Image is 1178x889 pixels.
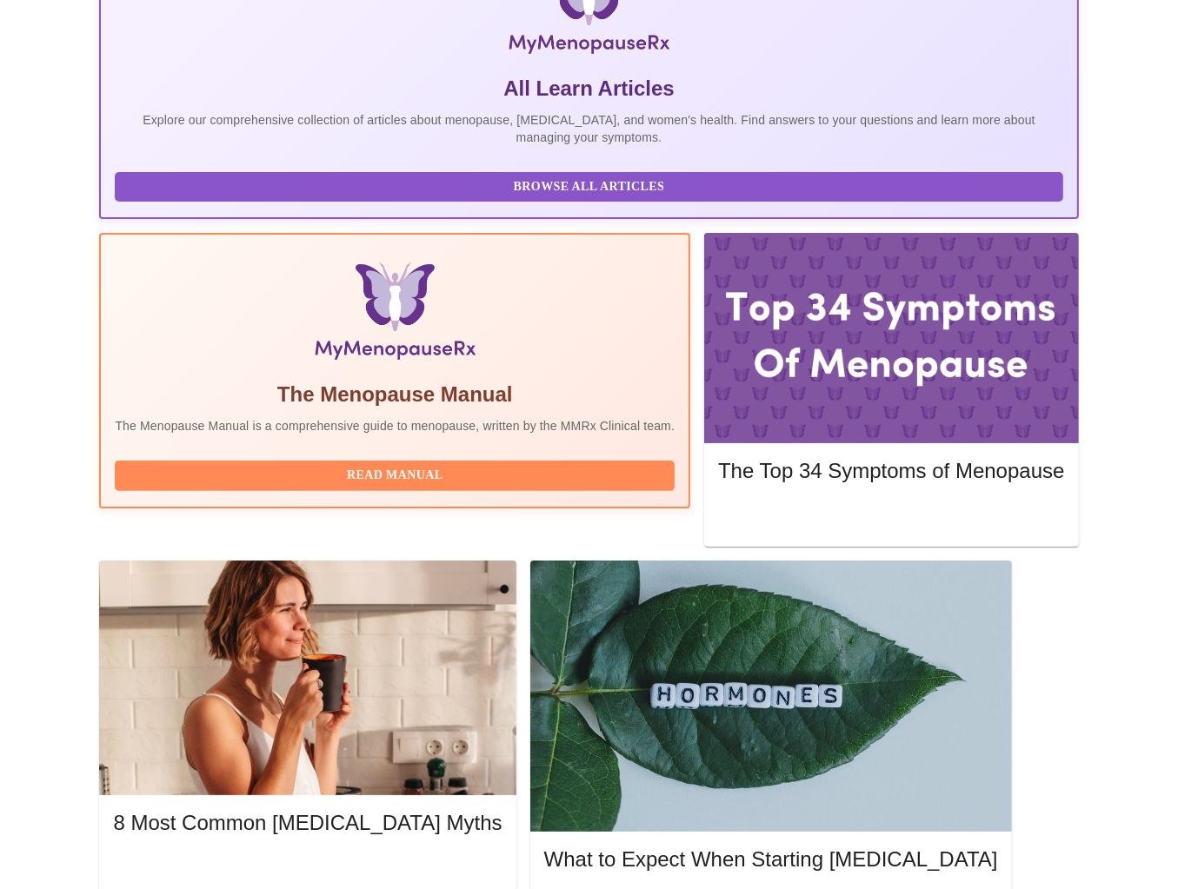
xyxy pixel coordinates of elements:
p: Explore our comprehensive collection of articles about menopause, [MEDICAL_DATA], and women's hea... [115,111,1062,146]
a: Read More [718,508,1068,522]
img: Menopause Manual [204,262,586,367]
h5: All Learn Articles [115,75,1062,103]
p: The Menopause Manual is a comprehensive guide to menopause, written by the MMRx Clinical team. [115,417,675,435]
button: Browse All Articles [115,172,1062,202]
span: Browse All Articles [132,176,1045,198]
a: Read More [113,859,506,873]
span: Read More [130,857,484,879]
h5: 8 Most Common [MEDICAL_DATA] Myths [113,809,502,837]
a: Browse All Articles [115,178,1067,193]
button: Read More [718,501,1064,532]
h5: The Menopause Manual [115,381,675,408]
span: Read Manual [132,465,657,487]
h5: The Top 34 Symptoms of Menopause [718,457,1064,485]
a: Read Manual [115,467,679,481]
h5: What to Expect When Starting [MEDICAL_DATA] [544,846,998,873]
button: Read More [113,853,502,883]
span: Read More [735,506,1047,527]
button: Read Manual [115,461,675,491]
